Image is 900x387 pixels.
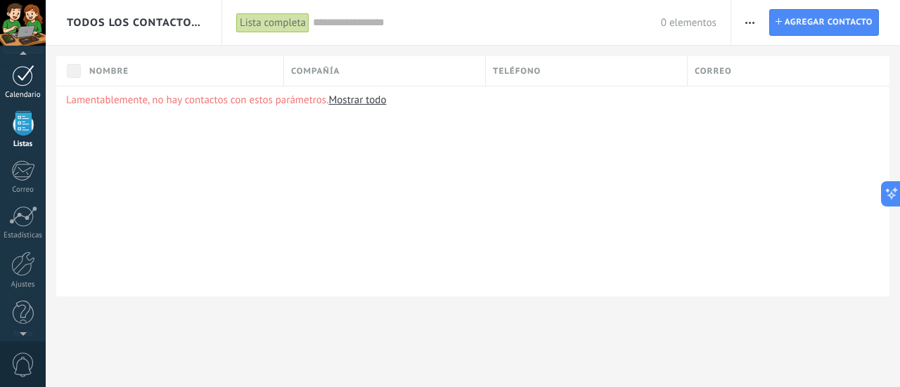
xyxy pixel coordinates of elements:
div: Listas [3,140,44,149]
p: Lamentablemente, no hay contactos con estos parámetros. [66,93,880,107]
div: Ajustes [3,280,44,289]
div: Correo [3,185,44,195]
a: Mostrar todo [328,93,386,107]
span: 0 elementos [661,16,716,29]
div: Lista completa [236,13,309,33]
a: Agregar contacto [769,9,879,36]
span: Teléfono [493,65,541,78]
span: Correo [695,65,732,78]
span: Nombre [89,65,129,78]
span: Compañía [291,65,340,78]
span: Todos los contactos y empresas [67,16,202,29]
button: Más [740,9,760,36]
span: Agregar contacto [785,10,873,35]
div: Calendario [3,91,44,100]
div: Estadísticas [3,231,44,240]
